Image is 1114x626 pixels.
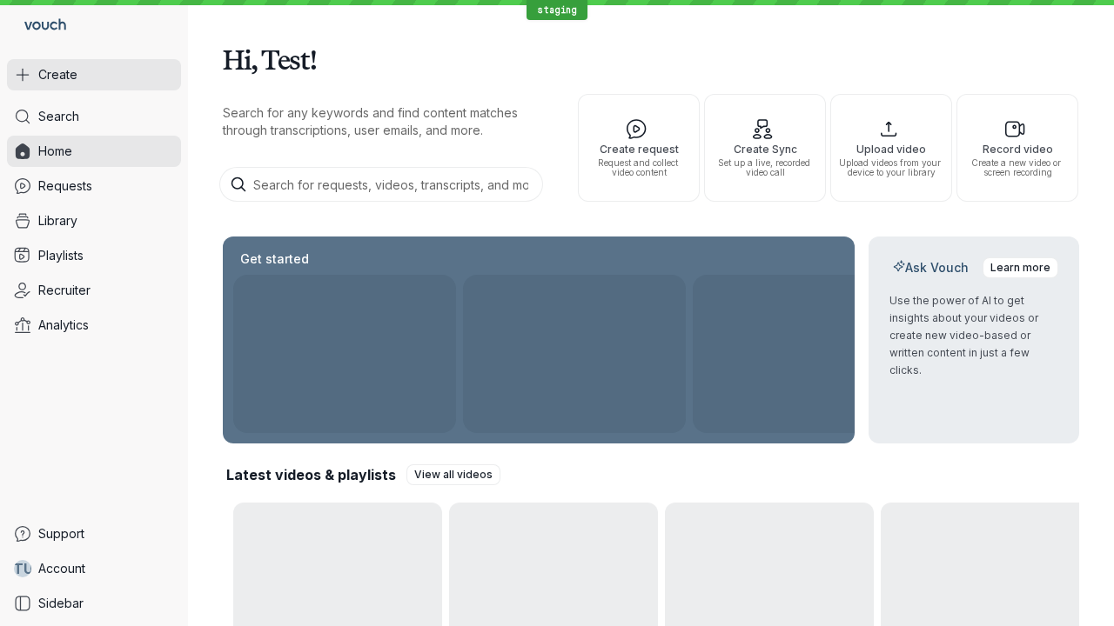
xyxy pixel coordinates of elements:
span: Search [38,108,79,125]
span: Upload video [838,143,944,155]
span: T [13,560,23,577]
span: Sidebar [38,595,84,612]
a: TUAccount [7,553,181,584]
span: Home [38,143,72,160]
a: Analytics [7,310,181,341]
a: View all videos [406,464,500,485]
span: U [23,560,33,577]
span: Create [38,66,77,83]
span: Playlists [38,247,84,264]
h2: Get started [237,250,312,268]
button: Record videoCreate a new video or screen recording [956,94,1078,202]
a: Playlists [7,240,181,271]
span: Library [38,212,77,230]
span: Set up a live, recorded video call [712,158,818,177]
span: Analytics [38,316,89,334]
span: Create request [586,143,692,155]
p: Search for any keywords and find content matches through transcriptions, user emails, and more. [223,104,547,139]
span: Upload videos from your device to your library [838,158,944,177]
button: Create requestRequest and collect video content [578,94,700,202]
button: Create SyncSet up a live, recorded video call [704,94,826,202]
span: Request and collect video content [586,158,692,177]
span: Requests [38,177,92,195]
span: Create a new video or screen recording [964,158,1070,177]
input: Search for requests, videos, transcripts, and more... [219,167,543,202]
span: Create Sync [712,143,818,155]
span: Learn more [990,259,1050,276]
a: Recruiter [7,275,181,306]
a: Library [7,205,181,236]
a: Sidebar [7,588,181,619]
span: Support [38,525,84,543]
h2: Ask Vouch [889,259,972,276]
p: Use the power of AI to get insights about your videos or create new video-based or written conten... [889,292,1058,379]
a: Search [7,101,181,132]
a: Requests [7,170,181,202]
a: Support [7,518,181,549]
span: View all videos [414,466,493,483]
button: Upload videoUpload videos from your device to your library [830,94,952,202]
span: Account [38,560,85,577]
a: Go to homepage [7,7,73,45]
a: Learn more [983,257,1058,278]
button: Create [7,59,181,90]
h2: Latest videos & playlists [226,465,396,484]
span: Recruiter [38,282,91,299]
h1: Hi, Test! [223,35,1079,83]
a: Home [7,136,181,167]
span: Record video [964,143,1070,155]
